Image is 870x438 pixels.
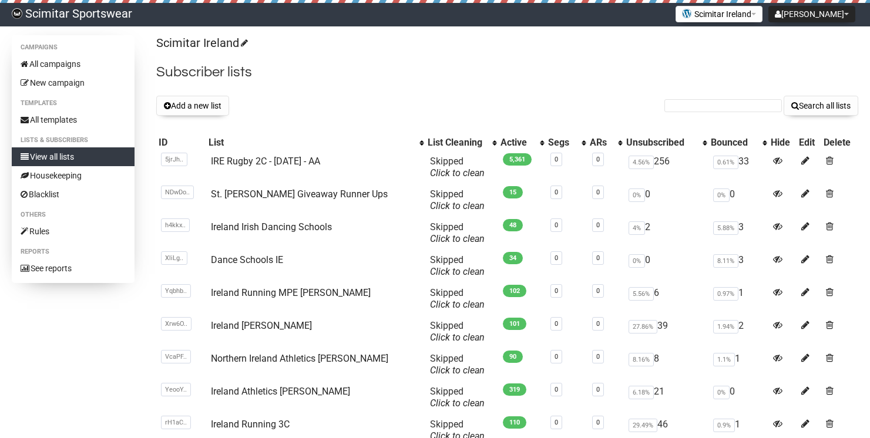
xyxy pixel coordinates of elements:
a: 0 [555,287,558,295]
span: 48 [503,219,523,231]
button: Search all lists [784,96,858,116]
th: ID: No sort applied, sorting is disabled [156,134,206,151]
a: Click to clean [430,332,485,343]
span: Skipped [430,320,485,343]
a: View all lists [12,147,135,166]
a: Ireland Running MPE [PERSON_NAME] [211,287,371,298]
span: 0.61% [713,156,738,169]
span: 5.88% [713,221,738,235]
span: Skipped [430,287,485,310]
div: ARs [590,137,612,149]
div: Unsubscribed [626,137,697,149]
span: Skipped [430,386,485,409]
a: 0 [555,386,558,393]
span: 5jrJh.. [161,153,187,166]
td: 6 [624,282,708,315]
a: Northern Ireland Athletics [PERSON_NAME] [211,353,388,364]
a: 0 [596,254,600,262]
span: XliLg.. [161,251,187,265]
th: Segs: No sort applied, activate to apply an ascending sort [546,134,587,151]
a: Click to clean [430,200,485,211]
a: IRE Rugby 2C - [DATE] - AA [211,156,320,167]
span: 6.18% [629,386,654,399]
span: Skipped [430,221,485,244]
img: favicons [682,9,691,18]
a: 0 [596,188,600,196]
span: Skipped [430,254,485,277]
th: List: No sort applied, activate to apply an ascending sort [206,134,425,151]
span: 27.86% [629,320,657,333]
span: rH1aC.. [161,416,191,429]
a: 0 [596,419,600,426]
span: Skipped [430,188,485,211]
span: 8.16% [629,353,654,366]
th: List Cleaning: No sort applied, activate to apply an ascending sort [425,134,498,151]
li: Lists & subscribers [12,133,135,147]
a: 0 [555,188,558,196]
td: 256 [624,151,708,184]
a: 0 [596,156,600,163]
a: 0 [555,419,558,426]
a: See reports [12,259,135,278]
td: 3 [708,217,768,250]
span: 5.56% [629,287,654,301]
button: Add a new list [156,96,229,116]
a: New campaign [12,73,135,92]
a: 0 [596,353,600,360]
div: Edit [799,137,818,149]
td: 3 [708,250,768,282]
div: Segs [548,137,575,149]
span: h4kkx.. [161,218,190,232]
td: 0 [708,381,768,414]
span: 0% [713,386,730,399]
a: 0 [555,353,558,360]
span: 110 [503,416,526,429]
td: 1 [708,348,768,381]
button: [PERSON_NAME] [768,6,855,22]
span: 90 [503,351,523,363]
li: Others [12,208,135,222]
span: 102 [503,285,526,297]
span: 34 [503,252,523,264]
span: 0.97% [713,287,738,301]
a: 0 [596,320,600,328]
span: 15 [503,186,523,198]
div: List Cleaning [428,137,486,149]
span: 8.11% [713,254,738,268]
a: Ireland Athletics [PERSON_NAME] [211,386,350,397]
a: Housekeeping [12,166,135,185]
a: Click to clean [430,299,485,310]
a: Scimitar Ireland [156,36,246,50]
th: Hide: No sort applied, sorting is disabled [768,134,797,151]
th: Unsubscribed: No sort applied, activate to apply an ascending sort [624,134,708,151]
span: Skipped [430,156,485,178]
a: Click to clean [430,266,485,277]
span: 0% [629,254,645,268]
li: Reports [12,245,135,259]
span: Skipped [430,353,485,376]
a: 0 [555,221,558,229]
a: Click to clean [430,167,485,178]
th: Edit: No sort applied, sorting is disabled [797,134,821,151]
a: Ireland Irish Dancing Schools [211,221,332,233]
div: ID [159,137,204,149]
span: NDwDo.. [161,186,194,199]
a: All campaigns [12,55,135,73]
h2: Subscriber lists [156,62,858,83]
a: St. [PERSON_NAME] Giveaway Runner Ups [211,188,388,200]
span: 1.1% [713,353,735,366]
span: 4.56% [629,156,654,169]
th: Active: No sort applied, activate to apply an ascending sort [498,134,546,151]
span: Yqbhb.. [161,284,191,298]
span: 319 [503,383,526,396]
td: 2 [624,217,708,250]
li: Campaigns [12,41,135,55]
span: 4% [629,221,645,235]
td: 0 [708,184,768,217]
img: c430136311b1e6f103092caacf47139d [12,8,22,19]
th: Delete: No sort applied, sorting is disabled [821,134,858,151]
a: Rules [12,222,135,241]
th: Bounced: No sort applied, activate to apply an ascending sort [708,134,768,151]
span: 5,361 [503,153,532,166]
span: 0% [713,188,730,202]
